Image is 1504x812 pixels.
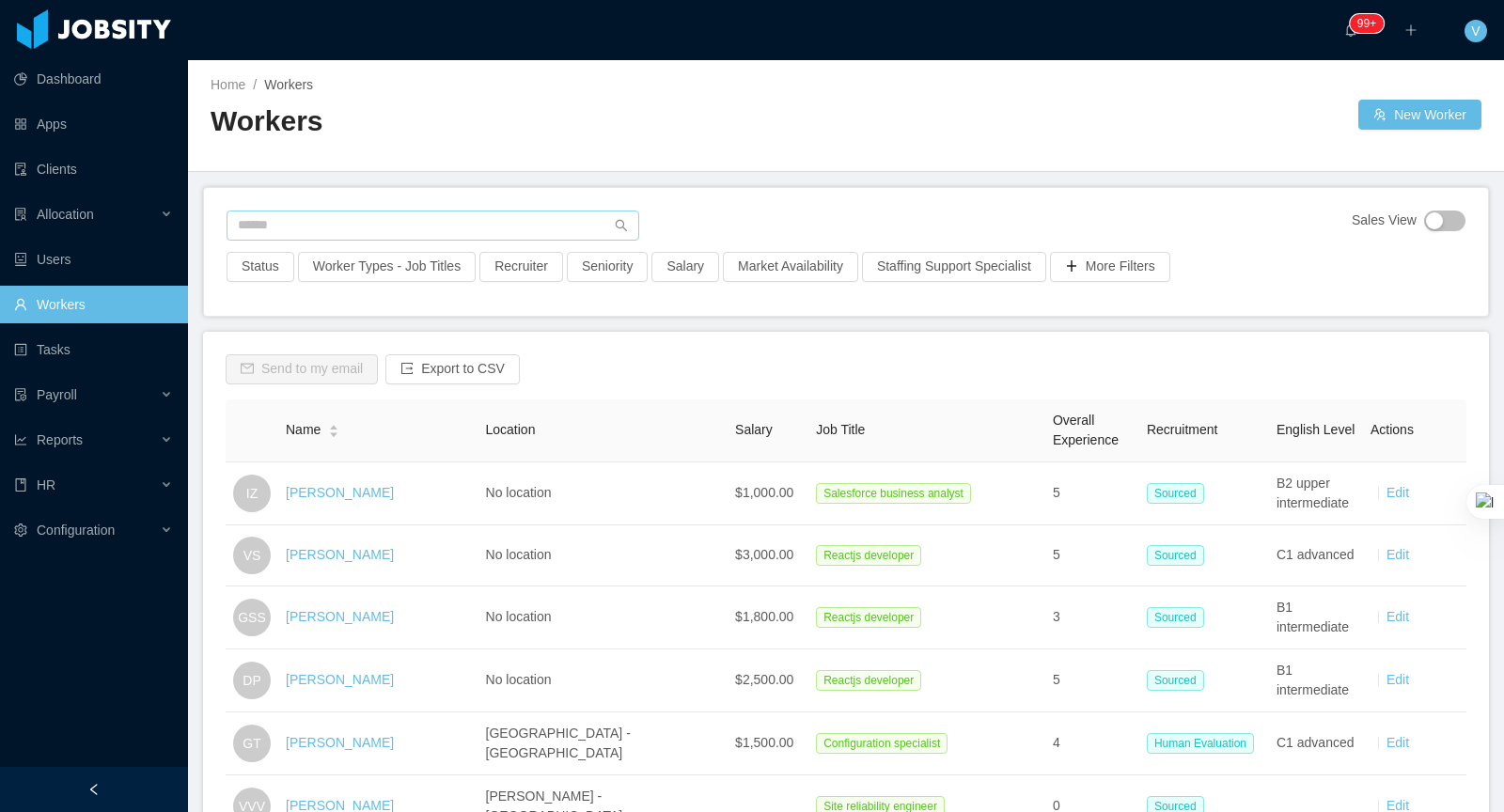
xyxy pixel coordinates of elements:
span: Job Title [816,422,865,437]
td: B1 intermediate [1269,586,1363,649]
span: GT [243,725,260,762]
span: Sourced [1147,670,1204,691]
a: icon: robotUsers [14,241,173,278]
td: 3 [1045,586,1139,649]
span: $2,500.00 [735,672,793,687]
span: VS [243,537,261,574]
span: Name [286,420,321,440]
div: Sort [328,422,339,435]
td: No location [478,586,728,649]
a: icon: pie-chartDashboard [14,60,173,98]
span: Location [486,422,536,437]
span: Recruitment [1147,422,1217,437]
span: DP [243,662,260,699]
td: 4 [1045,712,1139,775]
a: icon: userWorkers [14,286,173,323]
i: icon: book [14,478,27,492]
span: Actions [1371,422,1414,437]
span: Configuration specialist [816,733,948,754]
button: Staffing Support Specialist [862,252,1046,282]
a: icon: appstoreApps [14,105,173,143]
a: Edit [1386,735,1409,750]
a: [PERSON_NAME] [286,735,394,750]
i: icon: setting [14,523,27,537]
button: Market Availability [723,252,858,282]
span: Configuration [37,523,115,538]
button: Seniority [567,252,648,282]
span: Sourced [1147,483,1204,504]
span: GSS [238,599,266,636]
span: Sales View [1352,211,1417,231]
a: icon: profileTasks [14,331,173,368]
span: V [1471,20,1480,42]
i: icon: caret-up [329,423,339,429]
td: B1 intermediate [1269,649,1363,712]
span: Reactjs developer [816,607,921,628]
span: $1,800.00 [735,609,793,624]
span: $1,500.00 [735,735,793,750]
span: Reports [37,432,83,447]
button: Recruiter [479,252,563,282]
a: Edit [1386,485,1409,500]
td: 5 [1045,462,1139,525]
span: Reactjs developer [816,670,921,691]
span: / [253,77,257,92]
span: $3,000.00 [735,547,793,562]
button: Worker Types - Job Titles [298,252,476,282]
span: English Level [1277,422,1355,437]
span: Allocation [37,207,94,222]
i: icon: bell [1344,23,1357,37]
span: Workers [264,77,313,92]
td: No location [478,525,728,586]
span: $1,000.00 [735,485,793,500]
sup: 914 [1350,14,1384,33]
h2: Workers [211,102,846,141]
a: [PERSON_NAME] [286,485,394,500]
span: Payroll [37,387,77,402]
a: [PERSON_NAME] [286,672,394,687]
button: Salary [651,252,719,282]
span: IZ [246,475,258,512]
i: icon: line-chart [14,433,27,446]
i: icon: search [615,219,628,232]
i: icon: solution [14,208,27,221]
a: Edit [1386,609,1409,624]
span: Human Evaluation [1147,733,1254,754]
a: [PERSON_NAME] [286,547,394,562]
td: C1 advanced [1269,525,1363,586]
span: Reactjs developer [816,545,921,566]
a: Home [211,77,245,92]
a: Edit [1386,672,1409,687]
td: [GEOGRAPHIC_DATA] - [GEOGRAPHIC_DATA] [478,712,728,775]
span: Salary [735,422,773,437]
span: Overall Experience [1053,413,1119,447]
td: 5 [1045,649,1139,712]
i: icon: caret-down [329,429,339,435]
i: icon: plus [1404,23,1418,37]
a: [PERSON_NAME] [286,609,394,624]
a: Edit [1386,547,1409,562]
a: icon: auditClients [14,150,173,188]
button: icon: exportExport to CSV [385,354,520,384]
button: Status [227,252,294,282]
td: No location [478,462,728,525]
td: B2 upper intermediate [1269,462,1363,525]
span: Sourced [1147,607,1204,628]
span: HR [37,477,55,492]
td: 5 [1045,525,1139,586]
td: C1 advanced [1269,712,1363,775]
td: No location [478,649,728,712]
span: Sourced [1147,545,1204,566]
i: icon: file-protect [14,388,27,401]
button: icon: usergroup-addNew Worker [1358,100,1481,130]
button: icon: plusMore Filters [1050,252,1170,282]
span: Salesforce business analyst [816,483,971,504]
